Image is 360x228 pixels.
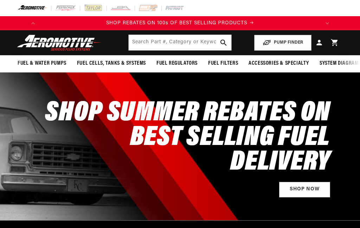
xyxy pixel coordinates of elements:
[216,35,231,50] button: search button
[156,60,198,67] span: Fuel Regulators
[208,60,238,67] span: Fuel Filters
[106,20,247,26] span: SHOP REBATES ON 100s OF BEST SELLING PRODUCTS
[279,182,330,198] a: Shop Now
[203,55,243,72] summary: Fuel Filters
[12,55,72,72] summary: Fuel & Water Pumps
[249,60,309,67] span: Accessories & Specialty
[243,55,314,72] summary: Accessories & Specialty
[254,35,311,51] button: PUMP FINDER
[72,55,151,72] summary: Fuel Cells, Tanks & Systems
[40,19,320,27] a: SHOP REBATES ON 100s OF BEST SELLING PRODUCTS
[40,19,320,27] div: 1 of 2
[40,19,320,27] div: Announcement
[129,35,232,50] input: Search by Part Number, Category or Keyword
[77,60,146,67] span: Fuel Cells, Tanks & Systems
[320,16,334,30] button: Translation missing: en.sections.announcements.next_announcement
[15,34,103,51] img: Aeromotive
[26,16,40,30] button: Translation missing: en.sections.announcements.previous_announcement
[151,55,203,72] summary: Fuel Regulators
[18,60,66,67] span: Fuel & Water Pumps
[30,101,330,175] h2: SHOP SUMMER REBATES ON BEST SELLING FUEL DELIVERY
